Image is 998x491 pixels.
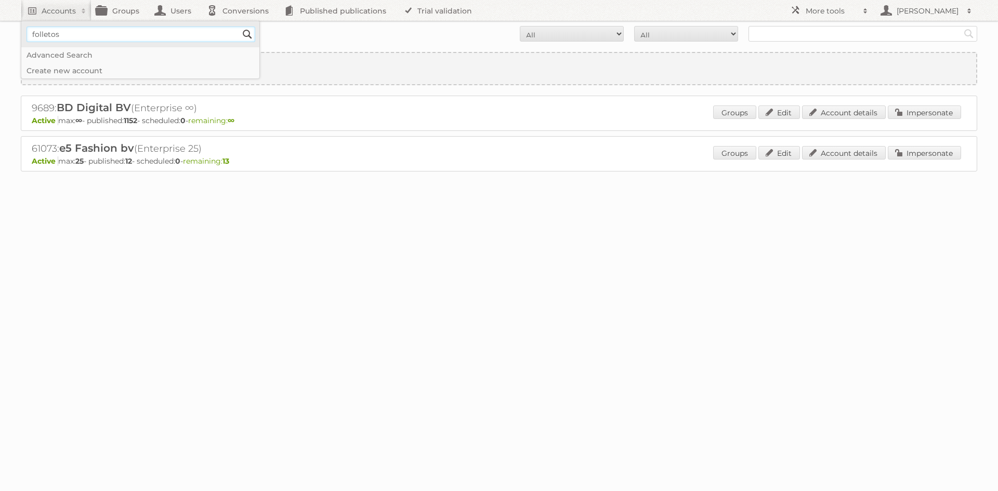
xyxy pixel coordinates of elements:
[806,6,858,16] h2: More tools
[183,156,229,166] span: remaining:
[59,142,134,154] span: e5 Fashion bv
[22,53,976,84] a: Create new account
[75,116,82,125] strong: ∞
[175,156,180,166] strong: 0
[32,156,58,166] span: Active
[57,101,131,114] span: BD Digital BV
[21,63,259,78] a: Create new account
[802,146,886,160] a: Account details
[32,116,966,125] p: max: - published: - scheduled: -
[180,116,186,125] strong: 0
[75,156,84,166] strong: 25
[758,146,800,160] a: Edit
[222,156,229,166] strong: 13
[32,116,58,125] span: Active
[713,146,756,160] a: Groups
[188,116,234,125] span: remaining:
[758,105,800,119] a: Edit
[888,146,961,160] a: Impersonate
[240,26,255,42] input: Search
[888,105,961,119] a: Impersonate
[228,116,234,125] strong: ∞
[32,101,396,115] h2: 9689: (Enterprise ∞)
[961,26,977,42] input: Search
[713,105,756,119] a: Groups
[32,156,966,166] p: max: - published: - scheduled: -
[42,6,76,16] h2: Accounts
[802,105,886,119] a: Account details
[125,156,132,166] strong: 12
[21,47,259,63] a: Advanced Search
[894,6,962,16] h2: [PERSON_NAME]
[32,142,396,155] h2: 61073: (Enterprise 25)
[124,116,137,125] strong: 1152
